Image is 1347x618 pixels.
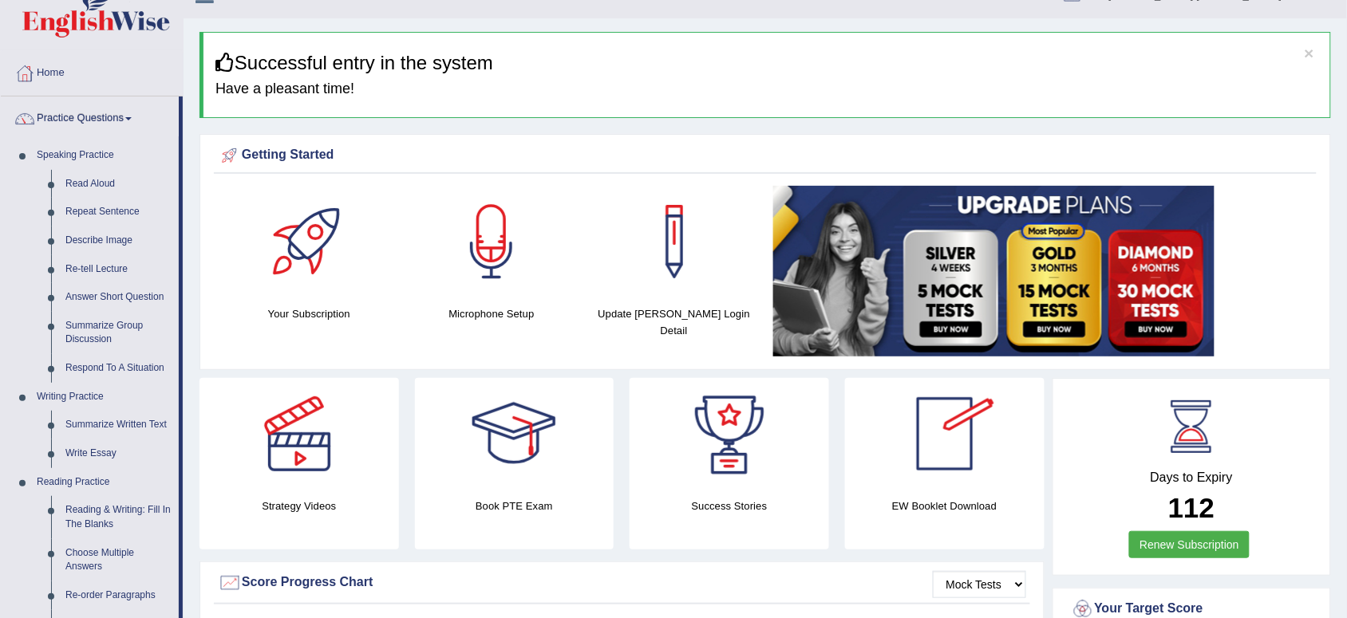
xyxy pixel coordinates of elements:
a: Summarize Written Text [58,411,179,439]
a: Re-tell Lecture [58,255,179,284]
b: 112 [1168,492,1215,523]
div: Getting Started [218,144,1313,167]
img: small5.jpg [773,186,1215,356]
a: Read Aloud [58,170,179,199]
a: Re-order Paragraphs [58,581,179,610]
a: Renew Subscription [1129,531,1250,558]
h4: Book PTE Exam [415,498,614,514]
div: Score Progress Chart [218,571,1026,595]
a: Practice Questions [1,96,179,136]
a: Repeat Sentence [58,198,179,226]
h4: Update [PERSON_NAME] Login Detail [591,305,757,339]
a: Reading Practice [30,468,179,497]
a: Answer Short Question [58,283,179,312]
h4: Microphone Setup [409,305,575,322]
h3: Successful entry in the system [215,53,1318,73]
a: Choose Multiple Answers [58,539,179,581]
h4: Success Stories [630,498,829,514]
h4: Strategy Videos [199,498,399,514]
a: Write Essay [58,439,179,468]
a: Speaking Practice [30,141,179,170]
a: Home [1,51,183,91]
a: Writing Practice [30,383,179,411]
h4: EW Booklet Download [845,498,1045,514]
a: Reading & Writing: Fill In The Blanks [58,496,179,538]
a: Summarize Group Discussion [58,312,179,354]
h4: Days to Expiry [1071,470,1313,485]
h4: Your Subscription [226,305,393,322]
h4: Have a pleasant time! [215,81,1318,97]
button: × [1305,45,1314,61]
a: Respond To A Situation [58,354,179,383]
a: Describe Image [58,226,179,255]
